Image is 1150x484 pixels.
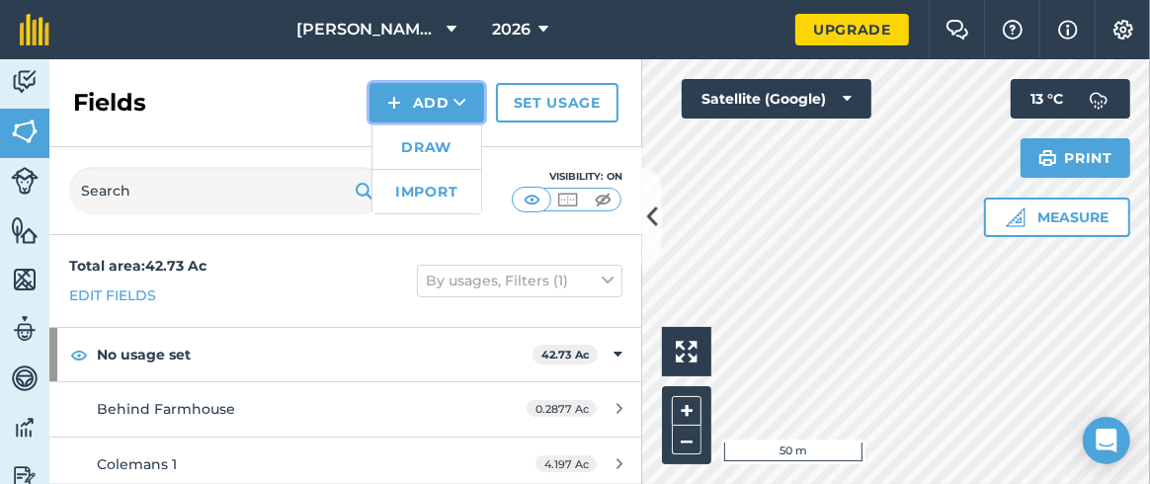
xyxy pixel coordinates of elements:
strong: Total area : 42.73 Ac [69,257,206,275]
img: svg+xml;base64,PHN2ZyB4bWxucz0iaHR0cDovL3d3dy53My5vcmcvMjAwMC9zdmciIHdpZHRoPSIxNyIgaGVpZ2h0PSIxNy... [1058,18,1078,41]
h2: Fields [73,87,146,119]
button: Print [1021,138,1131,178]
a: Set usage [496,83,618,122]
button: By usages, Filters (1) [417,265,622,296]
img: svg+xml;base64,PHN2ZyB4bWxucz0iaHR0cDovL3d3dy53My5vcmcvMjAwMC9zdmciIHdpZHRoPSI1MCIgaGVpZ2h0PSI0MC... [555,190,580,209]
img: Two speech bubbles overlapping with the left bubble in the forefront [945,20,969,40]
span: [PERSON_NAME] Holdings [296,18,439,41]
input: Search [69,167,385,214]
div: Open Intercom Messenger [1083,417,1130,464]
img: A question mark icon [1001,20,1025,40]
img: A cog icon [1111,20,1135,40]
span: 13 ° C [1030,79,1063,119]
button: – [672,426,701,454]
img: svg+xml;base64,PHN2ZyB4bWxucz0iaHR0cDovL3d3dy53My5vcmcvMjAwMC9zdmciIHdpZHRoPSI1NiIgaGVpZ2h0PSI2MC... [11,117,39,146]
div: Visibility: On [512,169,622,185]
span: Colemans 1 [97,455,177,473]
a: Draw [372,125,481,169]
img: Four arrows, one pointing top left, one top right, one bottom right and the last bottom left [676,341,698,363]
img: svg+xml;base64,PD94bWwgdmVyc2lvbj0iMS4wIiBlbmNvZGluZz0idXRmLTgiPz4KPCEtLSBHZW5lcmF0b3I6IEFkb2JlIE... [11,167,39,195]
img: svg+xml;base64,PD94bWwgdmVyc2lvbj0iMS4wIiBlbmNvZGluZz0idXRmLTgiPz4KPCEtLSBHZW5lcmF0b3I6IEFkb2JlIE... [11,363,39,393]
span: 0.2877 Ac [527,400,597,417]
span: Behind Farmhouse [97,400,235,418]
button: + [672,396,701,426]
button: Add DrawImport [370,83,484,122]
strong: No usage set [97,328,533,381]
img: svg+xml;base64,PHN2ZyB4bWxucz0iaHR0cDovL3d3dy53My5vcmcvMjAwMC9zdmciIHdpZHRoPSI1NiIgaGVpZ2h0PSI2MC... [11,265,39,294]
img: svg+xml;base64,PD94bWwgdmVyc2lvbj0iMS4wIiBlbmNvZGluZz0idXRmLTgiPz4KPCEtLSBHZW5lcmF0b3I6IEFkb2JlIE... [1079,79,1118,119]
img: Ruler icon [1006,207,1026,227]
img: fieldmargin Logo [20,14,49,45]
button: Measure [984,198,1130,237]
div: No usage set42.73 Ac [49,328,642,381]
img: svg+xml;base64,PHN2ZyB4bWxucz0iaHR0cDovL3d3dy53My5vcmcvMjAwMC9zdmciIHdpZHRoPSIxOSIgaGVpZ2h0PSIyNC... [355,179,373,202]
span: 2026 [492,18,531,41]
img: svg+xml;base64,PD94bWwgdmVyc2lvbj0iMS4wIiBlbmNvZGluZz0idXRmLTgiPz4KPCEtLSBHZW5lcmF0b3I6IEFkb2JlIE... [11,314,39,344]
img: svg+xml;base64,PHN2ZyB4bWxucz0iaHR0cDovL3d3dy53My5vcmcvMjAwMC9zdmciIHdpZHRoPSIxOCIgaGVpZ2h0PSIyNC... [70,343,88,366]
a: Behind Farmhouse0.2877 Ac [49,382,642,436]
img: svg+xml;base64,PHN2ZyB4bWxucz0iaHR0cDovL3d3dy53My5vcmcvMjAwMC9zdmciIHdpZHRoPSIxOSIgaGVpZ2h0PSIyNC... [1038,146,1057,170]
img: svg+xml;base64,PHN2ZyB4bWxucz0iaHR0cDovL3d3dy53My5vcmcvMjAwMC9zdmciIHdpZHRoPSI1MCIgaGVpZ2h0PSI0MC... [520,190,544,209]
a: Edit fields [69,284,156,306]
img: svg+xml;base64,PD94bWwgdmVyc2lvbj0iMS4wIiBlbmNvZGluZz0idXRmLTgiPz4KPCEtLSBHZW5lcmF0b3I6IEFkb2JlIE... [11,413,39,443]
img: svg+xml;base64,PD94bWwgdmVyc2lvbj0iMS4wIiBlbmNvZGluZz0idXRmLTgiPz4KPCEtLSBHZW5lcmF0b3I6IEFkb2JlIE... [11,67,39,97]
button: Satellite (Google) [682,79,871,119]
a: Upgrade [795,14,909,45]
img: svg+xml;base64,PHN2ZyB4bWxucz0iaHR0cDovL3d3dy53My5vcmcvMjAwMC9zdmciIHdpZHRoPSI1MCIgaGVpZ2h0PSI0MC... [591,190,616,209]
span: 4.197 Ac [535,455,597,472]
strong: 42.73 Ac [541,348,590,362]
img: svg+xml;base64,PHN2ZyB4bWxucz0iaHR0cDovL3d3dy53My5vcmcvMjAwMC9zdmciIHdpZHRoPSI1NiIgaGVpZ2h0PSI2MC... [11,215,39,245]
a: Import [372,170,481,213]
img: svg+xml;base64,PHN2ZyB4bWxucz0iaHR0cDovL3d3dy53My5vcmcvMjAwMC9zdmciIHdpZHRoPSIxNCIgaGVpZ2h0PSIyNC... [387,91,401,115]
button: 13 °C [1011,79,1130,119]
